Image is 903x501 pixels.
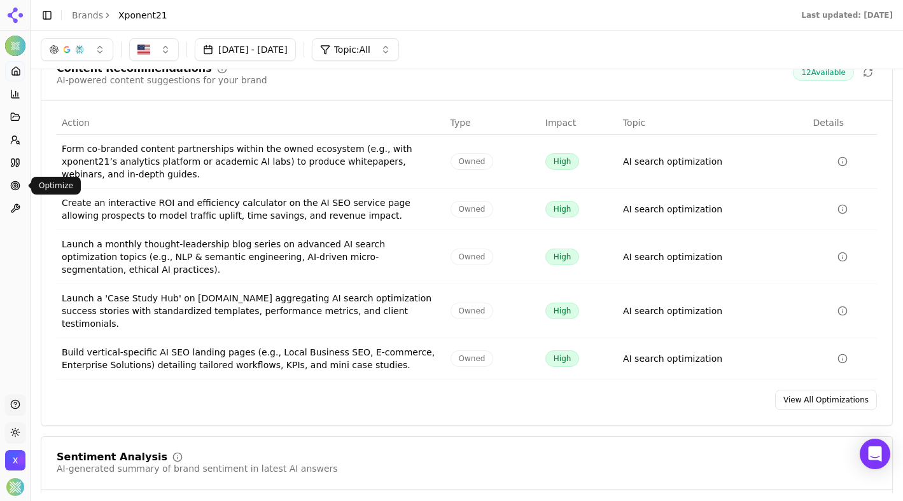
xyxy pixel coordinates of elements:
a: AI search optimization [623,305,722,317]
span: Owned [451,201,494,217]
img: Xponent21 [5,36,25,56]
a: View All Optimizations [775,390,877,410]
div: AI-powered content suggestions for your brand [57,74,267,86]
div: Launch a monthly thought-leadership blog series on advanced AI search optimization topics (e.g., ... [62,238,440,276]
span: High [545,249,580,265]
img: US [137,43,150,56]
button: Open user button [6,478,24,496]
span: Owned [451,303,494,319]
span: High [545,303,580,319]
div: Topic [623,116,803,129]
span: Owned [451,153,494,170]
nav: breadcrumb [72,9,167,22]
button: Current brand: Xponent21 [5,36,25,56]
span: Topic: All [334,43,370,56]
div: Details [813,116,872,129]
span: High [545,153,580,170]
div: Launch a 'Case Study Hub' on [DOMAIN_NAME] aggregating AI search optimization success stories wit... [62,292,440,330]
div: Open Intercom Messenger [860,439,890,469]
div: Form co-branded content partnerships within the owned ecosystem (e.g., with xponent21’s analytics... [62,142,440,181]
div: Last updated: [DATE] [801,10,893,20]
div: Create an interactive ROI and efficiency calculator on the AI SEO service page allowing prospects... [62,196,440,222]
div: Type [451,116,535,129]
button: Open organization switcher [5,450,25,470]
span: Owned [451,350,494,367]
div: Sentiment Analysis [57,452,167,462]
a: AI search optimization [623,251,722,263]
div: Action [62,116,440,129]
div: Optimize [31,177,81,195]
span: 12 Available [793,64,854,81]
a: AI search optimization [623,155,722,168]
span: Owned [451,249,494,265]
span: High [545,350,580,367]
a: Brands [72,10,103,20]
a: AI search optimization [623,352,722,365]
span: High [545,201,580,217]
img: Xponent21 Inc [5,450,25,470]
span: Xponent21 [118,9,167,22]
div: AI-generated summary of brand sentiment in latest AI answers [57,462,338,475]
a: AI search optimization [623,203,722,216]
div: Data table [57,111,877,380]
div: Build vertical-specific AI SEO landing pages (e.g., Local Business SEO, E-commerce, Enterprise So... [62,346,440,371]
img: Courtney Turrin [6,478,24,496]
button: [DATE] - [DATE] [195,38,296,61]
div: Impact [545,116,613,129]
